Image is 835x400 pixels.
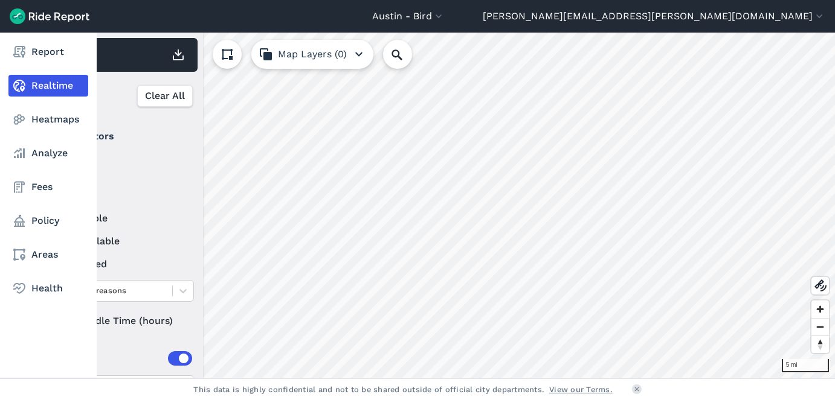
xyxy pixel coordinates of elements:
[145,89,185,103] span: Clear All
[782,359,829,372] div: 5 mi
[39,33,835,378] canvas: Map
[811,300,829,318] button: Zoom in
[8,244,88,265] a: Areas
[8,41,88,63] a: Report
[49,211,194,226] label: available
[483,9,825,24] button: [PERSON_NAME][EMAIL_ADDRESS][PERSON_NAME][DOMAIN_NAME]
[49,119,192,153] summary: Operators
[49,234,194,249] label: unavailable
[8,109,88,130] a: Heatmaps
[8,142,88,164] a: Analyze
[8,176,88,198] a: Fees
[811,318,829,335] button: Zoom out
[8,75,88,97] a: Realtime
[8,278,88,299] a: Health
[49,257,194,271] label: reserved
[49,177,192,211] summary: Status
[49,153,194,168] label: Bird
[137,85,193,107] button: Clear All
[811,335,829,353] button: Reset bearing to north
[383,40,431,69] input: Search Location or Vehicles
[251,40,373,69] button: Map Layers (0)
[44,77,198,115] div: Filter
[372,9,445,24] button: Austin - Bird
[8,210,88,232] a: Policy
[49,310,194,332] div: Idle Time (hours)
[10,8,89,24] img: Ride Report
[549,384,613,395] a: View our Terms.
[49,341,192,375] summary: Areas
[65,351,192,366] div: Areas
